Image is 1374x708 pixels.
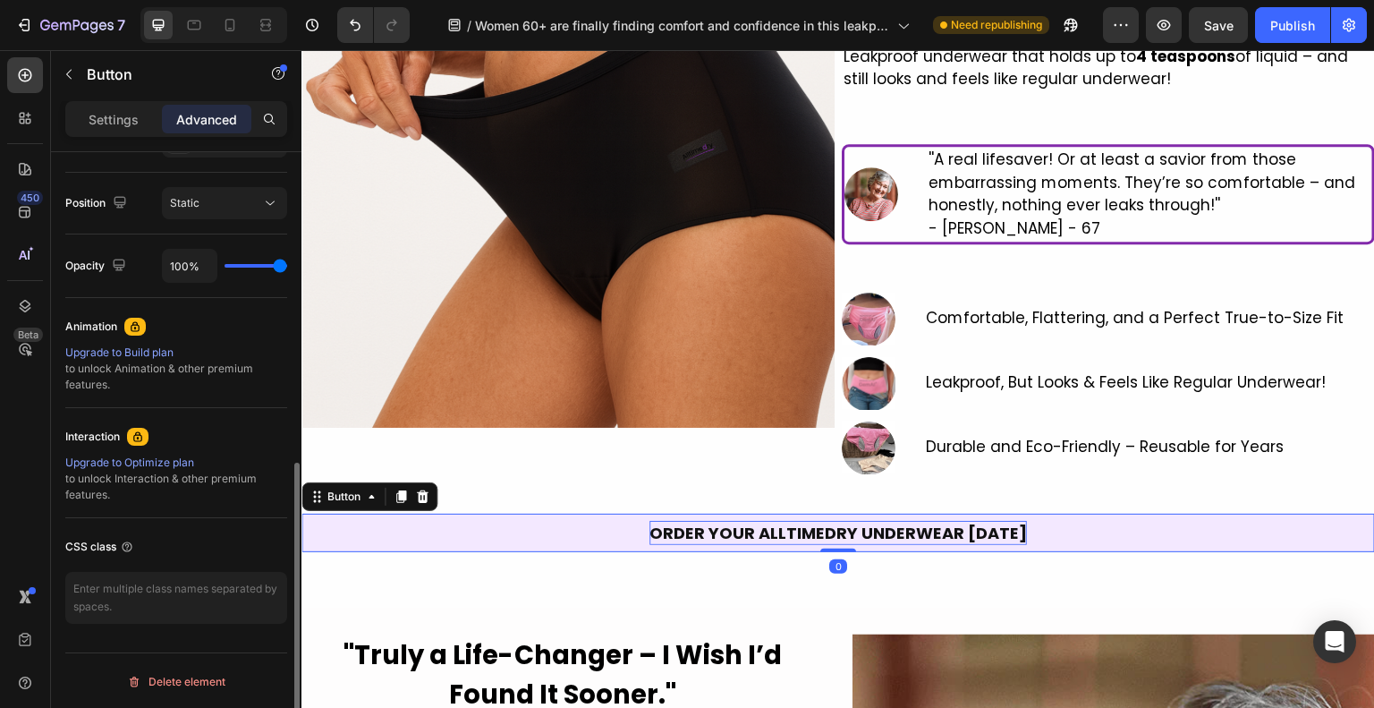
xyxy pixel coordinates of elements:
[176,110,237,129] p: Advanced
[162,187,287,219] button: Static
[13,328,43,342] div: Beta
[42,587,480,662] span: ''Truly a Life-Changer – I Wish I’d Found It Sooner.''
[65,254,130,278] div: Opacity
[348,471,725,495] p: ORDER YOUR ALLTIMEDRY UNDERWEAR [DATE]
[301,50,1374,708] iframe: Design area
[951,17,1042,33] span: Need republishing
[65,319,117,335] div: Animation
[65,455,287,471] div: Upgrade to Optimize plan
[1313,620,1356,663] div: Open Intercom Messenger
[170,196,199,209] span: Static
[528,509,546,524] div: 0
[1255,7,1330,43] button: Publish
[337,7,410,43] div: Undo/Redo
[22,439,63,455] div: Button
[1189,7,1248,43] button: Save
[475,16,890,35] span: Women 60+ are finally finding comfort and confidence in this leakproof underwear
[540,306,594,360] img: Alt image
[65,345,287,393] div: to unlock Animation & other premium features.
[624,257,1042,280] p: Comfortable, Flattering, and a Perfect True-to-Size Fit
[1204,18,1234,33] span: Save
[65,429,120,445] div: Interaction
[467,16,471,35] span: /
[627,167,1069,191] p: - [PERSON_NAME] - 67
[543,117,597,171] img: Alt image
[65,539,134,555] div: CSS class
[17,191,43,205] div: 450
[87,64,239,85] p: Button
[163,250,216,282] input: Auto
[627,98,1069,167] p: ''A real lifesaver! Or at least a savior from those embarrassing moments. They’re so comfortable ...
[65,192,131,216] div: Position
[540,242,594,295] img: Alt image
[624,386,982,409] p: Durable and Eco-Friendly – Reusable for Years
[65,668,287,696] button: Delete element
[7,7,133,43] button: 7
[65,345,287,361] div: Upgrade to Build plan
[89,110,139,129] p: Settings
[117,14,125,36] p: 7
[65,455,287,503] div: to unlock Interaction & other premium features.
[127,671,225,693] div: Delete element
[540,371,594,424] img: Alt image
[624,321,1024,343] span: Leakproof, But Looks & Feels Like Regular Underwear!
[1270,16,1315,35] div: Publish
